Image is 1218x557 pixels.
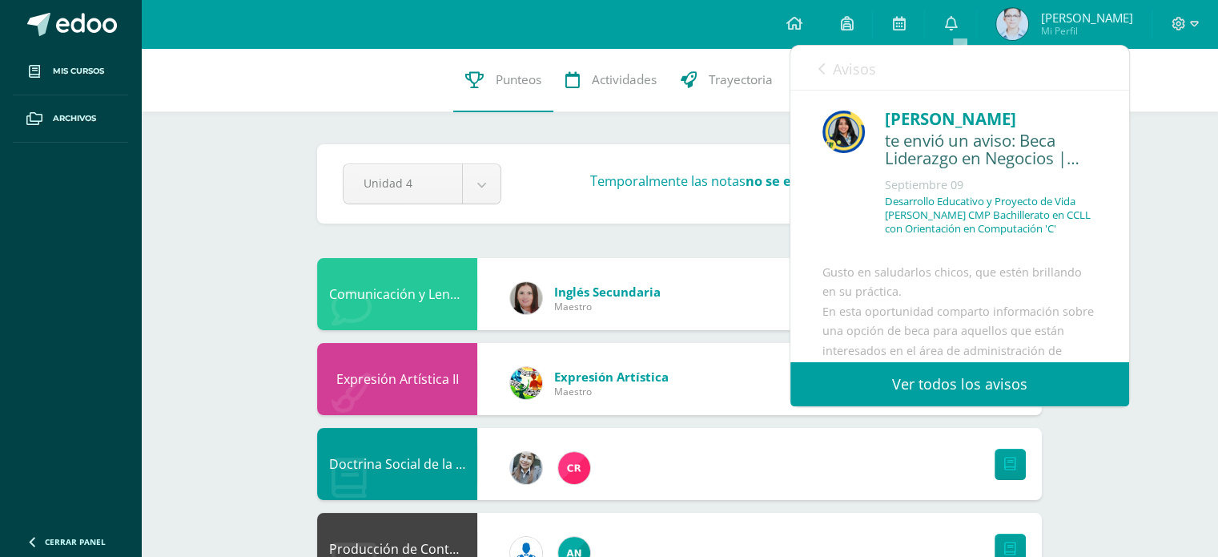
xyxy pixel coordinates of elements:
span: Maestro [554,300,661,313]
img: 8af0450cf43d44e38c4a1497329761f3.png [510,282,542,314]
span: Mi Perfil [1040,24,1132,38]
img: 159e24a6ecedfdf8f489544946a573f0.png [510,367,542,399]
img: cba4c69ace659ae4cf02a5761d9a2473.png [510,452,542,484]
div: Doctrina Social de la Iglesia [317,428,477,500]
h3: Temporalmente las notas . [590,172,940,190]
span: Actividades [592,71,657,88]
span: Inglés Secundaria [554,284,661,300]
div: [PERSON_NAME] [885,107,1097,131]
a: Unidad 4 [344,164,500,204]
span: Unidad 4 [364,164,442,202]
span: Cerrar panel [45,536,106,547]
span: Archivos [53,112,96,125]
span: Punteos [496,71,541,88]
div: Comunicación y Lenguaje L3 Inglés [317,258,477,330]
span: [PERSON_NAME] [1040,10,1132,26]
img: 866c3f3dc5f3efb798120d7ad13644d9.png [558,452,590,484]
div: te envió un aviso: Beca Liderazgo en Negocios | UVG [885,131,1097,169]
a: Trayectoria [669,48,785,112]
span: Trayectoria [709,71,773,88]
a: Punteos [453,48,553,112]
div: Septiembre 09 [885,177,1097,193]
span: Avisos [833,59,876,79]
a: Actividades [553,48,669,112]
div: Expresión Artística II [317,343,477,415]
a: Contactos [785,48,897,112]
img: 840e47d4d182e438aac412ae8425ac5b.png [996,8,1028,40]
p: Desarrollo Educativo y Proyecto de Vida [PERSON_NAME] CMP Bachillerato en CCLL con Orientación en... [885,195,1097,236]
a: Mis cursos [13,48,128,95]
img: 9385da7c0ece523bc67fca2554c96817.png [822,111,865,153]
span: Maestro [554,385,669,398]
strong: no se encuentran disponibles [746,172,937,190]
a: Archivos [13,95,128,143]
span: Mis cursos [53,65,104,78]
span: Expresión Artística [554,369,669,385]
a: Ver todos los avisos [790,362,1129,406]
